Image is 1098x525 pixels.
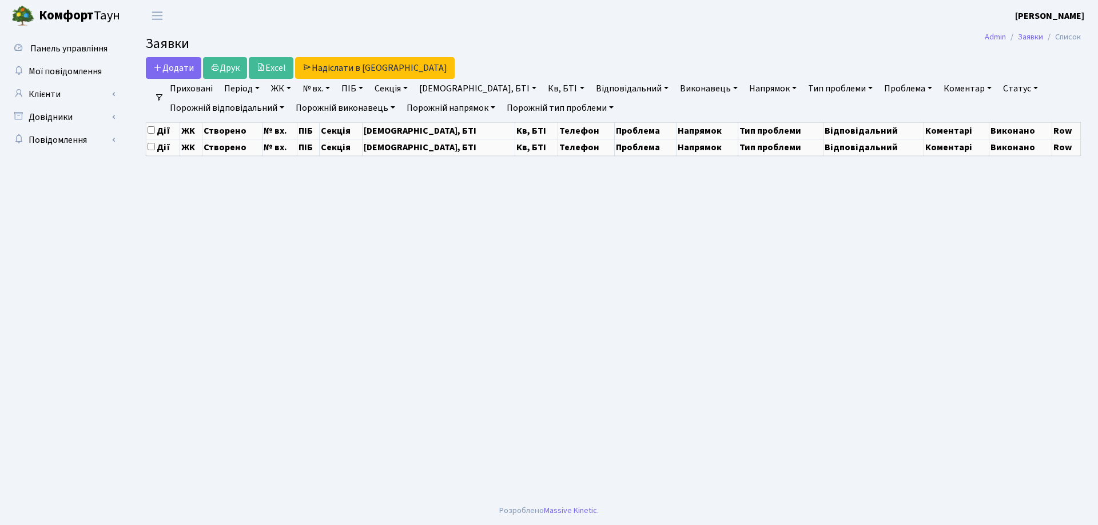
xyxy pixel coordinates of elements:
[1043,31,1081,43] li: Список
[202,122,262,139] th: Створено
[320,122,363,139] th: Секція
[202,139,262,155] th: Створено
[924,139,989,155] th: Коментарі
[39,6,94,25] b: Комфорт
[39,6,120,26] span: Таун
[738,139,823,155] th: Тип проблеми
[823,122,924,139] th: Відповідальний
[11,5,34,27] img: logo.png
[675,79,742,98] a: Виконавець
[985,31,1006,43] a: Admin
[677,139,738,155] th: Напрямок
[262,139,297,155] th: № вх.
[939,79,996,98] a: Коментар
[295,57,455,79] a: Надіслати в [GEOGRAPHIC_DATA]
[591,79,673,98] a: Відповідальний
[924,122,989,139] th: Коментарі
[502,98,618,118] a: Порожній тип проблеми
[1052,139,1080,155] th: Row
[738,122,823,139] th: Тип проблеми
[6,106,120,129] a: Довідники
[220,79,264,98] a: Період
[677,122,738,139] th: Напрямок
[266,79,296,98] a: ЖК
[515,122,558,139] th: Кв, БТІ
[1015,9,1084,23] a: [PERSON_NAME]
[880,79,937,98] a: Проблема
[262,122,297,139] th: № вх.
[165,79,217,98] a: Приховані
[297,122,320,139] th: ПІБ
[6,60,120,83] a: Мої повідомлення
[30,42,108,55] span: Панель управління
[402,98,500,118] a: Порожній напрямок
[298,79,335,98] a: № вх.
[499,504,599,517] div: Розроблено .
[823,139,924,155] th: Відповідальний
[6,37,120,60] a: Панель управління
[968,25,1098,49] nav: breadcrumb
[249,57,293,79] a: Excel
[6,129,120,151] a: Повідомлення
[6,83,120,106] a: Клієнти
[146,139,180,155] th: Дії
[320,139,363,155] th: Секція
[558,122,615,139] th: Телефон
[29,65,102,78] span: Мої повідомлення
[614,139,676,155] th: Проблема
[614,122,676,139] th: Проблема
[515,139,558,155] th: Кв, БТІ
[1015,10,1084,22] b: [PERSON_NAME]
[146,122,180,139] th: Дії
[1052,122,1080,139] th: Row
[989,122,1052,139] th: Виконано
[143,6,172,25] button: Переключити навігацію
[297,139,320,155] th: ПІБ
[544,504,597,516] a: Massive Kinetic
[363,139,515,155] th: [DEMOGRAPHIC_DATA], БТІ
[165,98,289,118] a: Порожній відповідальний
[203,57,247,79] a: Друк
[543,79,588,98] a: Кв, БТІ
[558,139,615,155] th: Телефон
[180,139,202,155] th: ЖК
[1018,31,1043,43] a: Заявки
[989,139,1052,155] th: Виконано
[803,79,877,98] a: Тип проблеми
[745,79,801,98] a: Напрямок
[370,79,412,98] a: Секція
[153,62,194,74] span: Додати
[180,122,202,139] th: ЖК
[363,122,515,139] th: [DEMOGRAPHIC_DATA], БТІ
[291,98,400,118] a: Порожній виконавець
[146,34,189,54] span: Заявки
[415,79,541,98] a: [DEMOGRAPHIC_DATA], БТІ
[337,79,368,98] a: ПІБ
[998,79,1043,98] a: Статус
[146,57,201,79] a: Додати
